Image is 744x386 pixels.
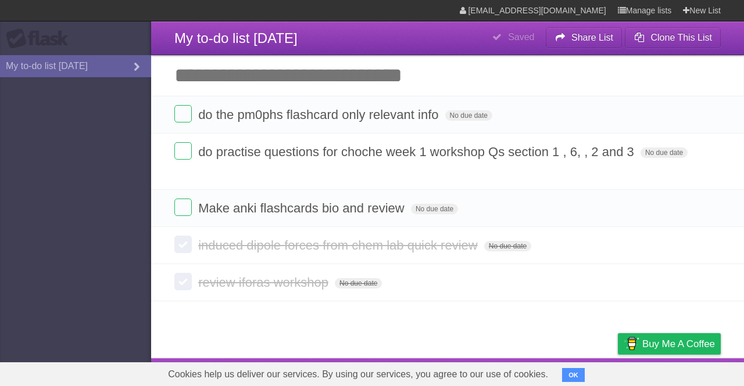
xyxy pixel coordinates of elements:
span: My to-do list [DATE] [174,30,298,46]
span: No due date [484,241,531,251]
b: Clone This List [650,33,712,42]
span: Cookies help us deliver our services. By using our services, you agree to our use of cookies. [156,363,560,386]
span: Buy me a coffee [642,334,715,354]
span: do practise questions for choche week 1 workshop Qs section 1 , 6, , 2 and 3 [198,145,637,159]
span: No due date [641,147,688,158]
span: No due date [445,110,492,121]
label: Done [174,105,192,122]
a: About [463,361,488,383]
div: Flask [6,28,76,49]
span: review iforas workshop [198,275,331,290]
b: Saved [508,32,534,42]
span: do the pm0phs flashcard only relevant info [198,107,441,122]
span: induced dipole forces from chem lab quick review [198,238,481,252]
button: OK [562,368,585,382]
button: Clone This List [625,27,721,48]
a: Privacy [603,361,633,383]
label: Done [174,199,192,216]
span: No due date [335,278,382,288]
a: Suggest a feature [648,361,721,383]
span: Make anki flashcards bio and review [198,201,407,215]
a: Developers [502,361,549,383]
a: Buy me a coffee [618,333,721,355]
a: Terms [563,361,589,383]
label: Done [174,273,192,290]
img: Buy me a coffee [624,334,639,353]
span: No due date [411,204,458,214]
b: Share List [571,33,613,42]
button: Share List [546,27,623,48]
label: Done [174,142,192,160]
label: Done [174,236,192,253]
